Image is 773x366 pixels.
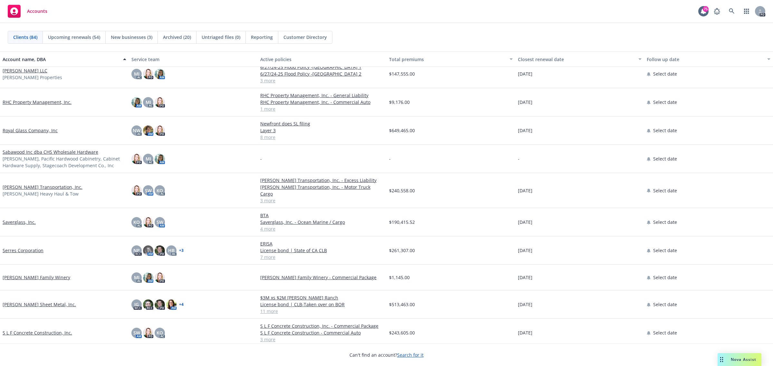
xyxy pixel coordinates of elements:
[145,187,152,194] span: SW
[202,34,240,41] span: Untriaged files (0)
[518,127,532,134] span: [DATE]
[389,99,410,105] span: $9,176.00
[260,336,384,343] a: 3 more
[143,217,153,227] img: photo
[179,303,184,307] a: + 4
[155,97,165,107] img: photo
[386,51,515,67] button: Total premiums
[5,2,50,20] a: Accounts
[168,247,175,254] span: HB
[518,274,532,281] span: [DATE]
[155,154,165,164] img: photo
[3,99,72,105] a: RHC Property Management, Inc.
[146,155,151,162] span: MJ
[260,197,384,204] a: 3 more
[134,70,139,77] span: MJ
[718,353,761,366] button: Nova Assist
[133,219,140,225] span: KO
[518,329,532,336] span: [DATE]
[260,323,384,329] a: S L F Concrete Construction, Inc. - Commercial Package
[260,329,384,336] a: S L F Concrete Construction - Commercial Auto
[260,77,384,84] a: 3 more
[166,299,177,310] img: photo
[260,212,384,219] a: BTA
[653,274,677,281] span: Select date
[518,247,532,254] span: [DATE]
[260,184,384,197] a: [PERSON_NAME] Transportation, Inc. - Motor Truck Cargo
[740,5,753,18] a: Switch app
[3,247,43,254] a: Serres Corporation
[647,56,763,63] div: Follow up date
[731,357,756,362] span: Nova Assist
[13,34,37,41] span: Clients (84)
[518,56,635,63] div: Closest renewal date
[260,56,384,63] div: Active policies
[703,6,709,12] div: 75
[155,272,165,283] img: photo
[134,274,139,281] span: MJ
[3,56,119,63] div: Account name, DBA
[653,127,677,134] span: Select date
[155,69,165,79] img: photo
[260,247,384,254] a: License bond | State of CA CLB
[258,51,386,67] button: Active policies
[131,154,142,164] img: photo
[389,70,415,77] span: $147,555.00
[155,245,165,256] img: photo
[134,301,139,308] span: JG
[389,219,415,225] span: $190,415.52
[3,74,62,81] span: [PERSON_NAME] Properties
[260,155,262,162] span: -
[397,352,424,358] a: Search for it
[653,301,677,308] span: Select date
[518,187,532,194] span: [DATE]
[389,187,415,194] span: $240,558.00
[131,97,142,107] img: photo
[3,301,76,308] a: [PERSON_NAME] Sheet Metal, Inc.
[653,155,677,162] span: Select date
[653,219,677,225] span: Select date
[133,247,140,254] span: NP
[133,329,140,336] span: SW
[3,274,70,281] a: [PERSON_NAME] Family Winery
[3,184,82,190] a: [PERSON_NAME] Transportation, Inc.
[653,247,677,254] span: Select date
[653,99,677,105] span: Select date
[518,301,532,308] span: [DATE]
[133,127,140,134] span: NW
[389,56,506,63] div: Total premiums
[260,177,384,184] a: [PERSON_NAME] Transportation, Inc. - Excess Liability
[260,301,384,308] a: License bond | CLB-Taken over on BOR
[518,99,532,105] span: [DATE]
[389,155,391,162] span: -
[260,64,384,70] a: 6/27/24-25 Flood Policy -[GEOGRAPHIC_DATA] 1
[260,274,384,281] a: [PERSON_NAME] Family Winery - Commercial Package
[644,51,773,67] button: Follow up date
[515,51,644,67] button: Closest renewal date
[3,149,98,155] a: Sabawood Inc dba CHS Wholesale Hardware
[260,254,384,261] a: 7 more
[131,185,142,196] img: photo
[518,70,532,77] span: [DATE]
[3,67,47,74] a: [PERSON_NAME] LLC
[260,134,384,141] a: 8 more
[518,219,532,225] span: [DATE]
[389,127,415,134] span: $649,465.00
[260,120,384,127] a: Newfront does SL filing
[3,329,72,336] a: S L F Concrete Construction, Inc.
[3,219,36,225] a: Saverglass, Inc.
[711,5,723,18] a: Report a Bug
[143,69,153,79] img: photo
[143,328,153,338] img: photo
[260,70,384,77] a: 6/27/24-25 Flood Policy -[GEOGRAPHIC_DATA] 2
[3,155,126,169] span: [PERSON_NAME], Pacific Hardwood Cabinetry, Cabinet Hardware Supply, Stagecoach Development Co., Inc
[179,249,184,252] a: + 3
[260,99,384,105] a: RHC Property Management, Inc. - Commercial Auto
[143,299,153,310] img: photo
[260,92,384,99] a: RHC Property Management, Inc. - General Liability
[3,190,79,197] span: [PERSON_NAME] Heavy Haul & Tow
[111,34,152,41] span: New businesses (3)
